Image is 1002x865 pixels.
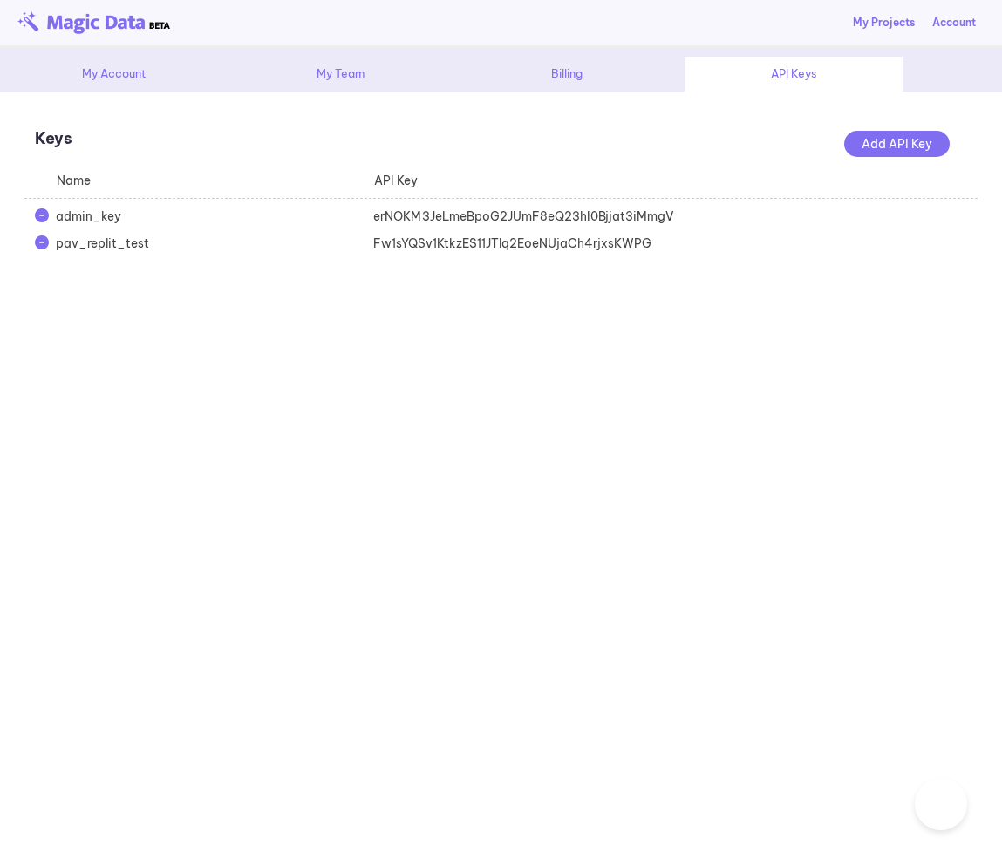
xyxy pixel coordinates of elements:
div: admin_key [45,208,363,225]
div: pav_replit_test [45,235,363,252]
div: Add API Key [844,131,950,157]
div: Name [24,172,342,189]
div: My Account [4,57,222,92]
div: API Keys [685,57,903,92]
p: Keys [35,126,967,150]
div: Billing [458,57,676,92]
div: Account [932,15,976,31]
iframe: Toggle Customer Support [915,778,967,830]
div: Fw1sYQSv1KtkzES11JTlq2EoeNUjaCh4rjxsKWPG [363,235,680,252]
img: beta-logo.png [17,11,170,34]
a: My Projects [853,15,915,31]
div: erNOKM3JeLmeBpoG2JUmF8eQ23hI0Bjjat3iMmgV [363,208,680,225]
div: My Team [231,57,449,92]
div: API Key [342,172,659,189]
